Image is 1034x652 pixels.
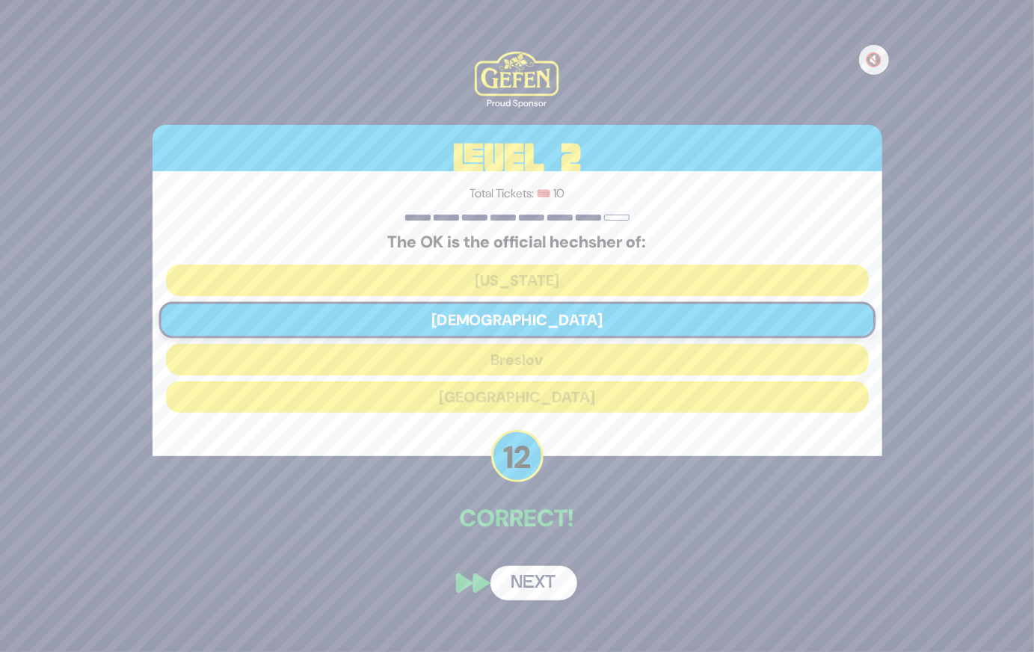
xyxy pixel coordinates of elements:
p: Correct! [153,500,882,536]
p: Total Tickets: 🎟️ 10 [166,185,869,203]
button: [US_STATE] [166,265,869,296]
img: Kedem [475,52,559,96]
button: [GEOGRAPHIC_DATA] [166,381,869,413]
h5: The OK is the official hechsher of: [166,233,869,252]
button: Next [490,566,577,600]
button: [DEMOGRAPHIC_DATA] [159,301,875,338]
button: Breslov [166,344,869,375]
p: 12 [491,430,544,482]
button: 🔇 [859,45,889,75]
div: Proud Sponsor [475,96,559,110]
h3: Level 2 [153,125,882,192]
